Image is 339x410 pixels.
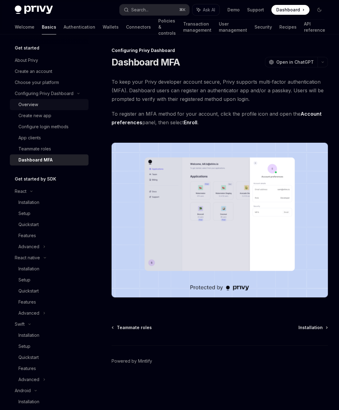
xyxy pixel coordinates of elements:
a: Wallets [103,20,119,34]
a: Configure login methods [10,121,89,132]
div: Android [15,387,31,394]
a: Features [10,297,89,308]
a: Welcome [15,20,34,34]
div: App clients [18,134,41,141]
a: Dashboard MFA [10,154,89,165]
span: To keep your Privy developer account secure, Privy supports multi-factor authentication (MFA). Da... [112,78,328,103]
a: Dashboard [271,5,309,15]
h5: Get started by SDK [15,175,56,183]
button: Ask AI [192,4,219,15]
div: Swift [15,320,25,328]
a: Policies & controls [158,20,176,34]
a: Quickstart [10,219,89,230]
div: Quickstart [18,221,39,228]
img: dark logo [15,6,53,14]
a: Quickstart [10,352,89,363]
a: Transaction management [183,20,211,34]
div: React [15,188,26,195]
span: To register an MFA method for your account, click the profile icon and open the panel, then select . [112,109,328,127]
div: Search... [131,6,148,14]
a: Teammate roles [10,143,89,154]
div: Installation [18,398,39,405]
div: Configuring Privy Dashboard [15,90,73,97]
a: Security [254,20,272,34]
a: About Privy [10,55,89,66]
h1: Dashboard MFA [112,57,180,68]
div: Create an account [15,68,52,75]
a: Basics [42,20,56,34]
a: Powered by Mintlify [112,358,152,364]
button: Open in ChatGPT [265,57,317,67]
a: Installation [10,263,89,274]
a: Demo [227,7,240,13]
div: Configuring Privy Dashboard [112,47,328,54]
a: App clients [10,132,89,143]
div: Setup [18,210,30,217]
a: Features [10,363,89,374]
div: Installation [18,265,39,273]
div: Quickstart [18,287,39,295]
div: Setup [18,276,30,284]
div: React native [15,254,40,261]
span: ⌘ K [179,7,186,12]
div: Teammate roles [18,145,51,153]
a: Installation [10,396,89,407]
div: Create new app [18,112,51,119]
strong: Enroll [184,119,197,125]
div: Installation [18,199,39,206]
a: Teammate roles [112,324,152,331]
div: Features [18,232,36,239]
a: Installation [10,330,89,341]
a: Support [247,7,264,13]
span: Dashboard [276,7,300,13]
a: Create new app [10,110,89,121]
div: Advanced [18,309,39,317]
a: Features [10,230,89,241]
a: Overview [10,99,89,110]
img: images/dashboard-mfa-1.png [112,143,328,297]
span: Ask AI [203,7,215,13]
a: Setup [10,341,89,352]
a: Recipes [279,20,297,34]
a: API reference [304,20,325,34]
a: Quickstart [10,285,89,297]
div: Features [18,365,36,372]
button: Toggle dark mode [314,5,324,15]
div: Overview [18,101,38,108]
div: Dashboard MFA [18,156,53,164]
a: User management [219,20,247,34]
span: Open in ChatGPT [276,59,314,65]
span: Installation [298,324,323,331]
a: Choose your platform [10,77,89,88]
div: Quickstart [18,354,39,361]
div: Setup [18,343,30,350]
div: About Privy [15,57,38,64]
a: Installation [298,324,327,331]
span: Teammate roles [117,324,152,331]
div: Choose your platform [15,79,59,86]
h5: Get started [15,44,39,52]
a: Installation [10,197,89,208]
div: Advanced [18,243,39,250]
a: Authentication [64,20,95,34]
a: Create an account [10,66,89,77]
div: Installation [18,332,39,339]
div: Configure login methods [18,123,69,130]
a: Setup [10,274,89,285]
div: Features [18,298,36,306]
button: Search...⌘K [120,4,189,15]
a: Setup [10,208,89,219]
a: Connectors [126,20,151,34]
div: Advanced [18,376,39,383]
